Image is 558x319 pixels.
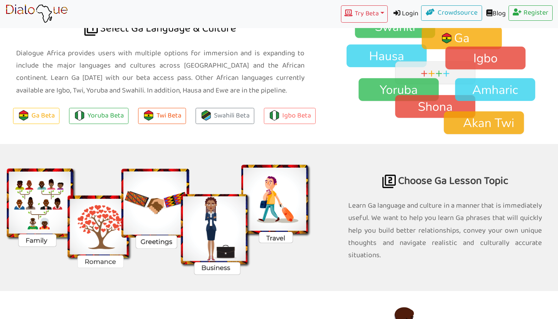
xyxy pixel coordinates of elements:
[5,4,68,23] img: learn African language platform app
[143,110,154,121] img: flag-ghana.106b55d9.png
[84,22,98,36] img: african language dialogue
[269,110,280,121] img: flag-nigeria.710e75b6.png
[421,5,482,21] a: Crowdsource
[509,5,553,21] a: Register
[348,144,542,196] h2: Choose Ga Lesson Topic
[482,5,509,23] a: Blog
[138,108,186,124] button: Twi Beta
[18,110,29,121] img: flag-ghana.106b55d9.png
[16,47,305,97] p: Dialogue Africa provides users with multiple options for immersion and is expanding to include th...
[196,108,254,124] a: Swahili Beta
[69,108,128,124] a: Yoruba Beta
[348,200,542,261] p: Learn Ga language and culture in a manner that is immediately useful. We want to help you learn G...
[264,108,316,124] a: Igbo Beta
[74,110,85,121] img: flag-nigeria.710e75b6.png
[341,5,387,23] button: Try Beta
[332,15,558,136] img: Ga language, Twi, Hausa, Fante, Igbo, Swahili, Amharic, Shona
[382,175,396,188] img: africa language for business travel
[201,110,211,121] img: flag-tanzania.fe228584.png
[13,108,59,124] a: Ga Beta
[388,5,421,23] a: Login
